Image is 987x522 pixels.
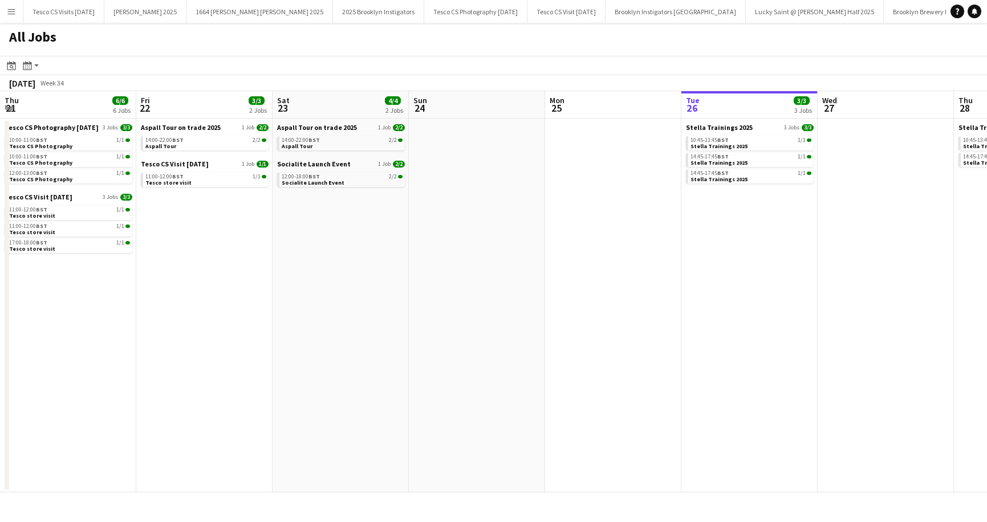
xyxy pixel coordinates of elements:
span: 1/1 [125,138,130,142]
span: Tesco CS Photography [9,159,72,166]
span: Stella Trainings 2025 [686,123,753,132]
span: 1/1 [116,154,124,160]
span: 1 Job [242,161,254,168]
span: 1/1 [125,241,130,244]
div: Tesco CS Photography [DATE]3 Jobs3/310:00-11:00BST1/1Tesco CS Photography10:00-11:00BST1/1Tesco C... [5,123,132,193]
div: [DATE] [9,78,35,89]
span: BST [717,153,729,160]
span: 2/2 [253,137,261,143]
span: 1/1 [116,223,124,229]
a: 14:45-17:45BST1/1Stella Trainings 2025 [691,153,811,166]
div: Aspall Tour on trade 20251 Job2/214:00-22:00BST2/2Aspall Tour [141,123,269,160]
span: 11:00-12:00 [145,174,184,180]
span: BST [717,136,729,144]
span: 1/1 [807,155,811,158]
span: BST [36,239,47,246]
span: 14:00-22:00 [282,137,320,143]
span: 1/1 [798,154,806,160]
span: 1/1 [798,170,806,176]
span: 1/1 [798,137,806,143]
span: Tesco CS Photography August 2025 [5,123,99,132]
div: Aspall Tour on trade 20251 Job2/214:00-22:00BST2/2Aspall Tour [277,123,405,160]
span: 24 [412,101,427,115]
a: 11:00-12:00BST1/1Tesco store visit [145,173,266,186]
span: 3/3 [120,124,132,131]
span: 11:00-12:00 [9,223,47,229]
span: 1/1 [257,161,269,168]
a: Aspall Tour on trade 20251 Job2/2 [277,123,405,132]
span: 1/1 [125,172,130,175]
span: 23 [275,101,290,115]
span: BST [172,136,184,144]
span: Tue [686,95,700,105]
span: 2/2 [257,124,269,131]
span: 1/1 [116,137,124,143]
span: 1/1 [116,207,124,213]
span: 10:00-11:00 [9,137,47,143]
span: 22 [139,101,150,115]
span: Aspall Tour [282,142,312,150]
span: Sat [277,95,290,105]
span: Tesco store visit [9,229,55,236]
span: 12:00-18:00 [282,174,320,180]
div: Stella Trainings 20253 Jobs3/310:45-13:45BST1/1Stella Trainings 202514:45-17:45BST1/1Stella Train... [686,123,814,186]
button: Lucky Saint @ [PERSON_NAME] Half 2025 [746,1,884,23]
a: 11:00-12:00BST1/1Tesco store visit [9,222,130,235]
span: 2/2 [398,175,403,178]
a: 14:45-17:45BST1/1Stella Trainings 2025 [691,169,811,182]
span: 3/3 [249,96,265,105]
span: 1 Job [378,161,391,168]
span: 2/2 [262,138,266,142]
span: Socialite Launch Event [282,179,344,186]
span: Tesco store visit [9,245,55,252]
span: 1 Job [242,124,254,131]
span: 14:00-22:00 [145,137,184,143]
span: 10:00-11:00 [9,154,47,160]
div: 2 Jobs [385,106,403,115]
span: Tesco CS Photography [9,142,72,150]
span: Stella Trainings 2025 [691,142,748,150]
div: 2 Jobs [249,106,267,115]
span: 4/4 [385,96,401,105]
div: 6 Jobs [113,106,131,115]
span: 3/3 [794,96,810,105]
span: 1/1 [807,172,811,175]
span: Aspall Tour on trade 2025 [141,123,221,132]
span: BST [172,173,184,180]
span: 2/2 [389,174,397,180]
span: Tesco store visit [145,179,192,186]
span: 3/3 [802,124,814,131]
span: 1 Job [378,124,391,131]
span: 1/1 [125,155,130,158]
a: Tesco CS Visit [DATE]1 Job1/1 [141,160,269,168]
span: Aspall Tour on trade 2025 [277,123,357,132]
span: Socialite Launch Event [277,160,351,168]
span: 1/1 [116,240,124,246]
span: Stella Trainings 2025 [691,159,748,166]
span: 14:45-17:45 [691,170,729,176]
button: Tesco CS Visit [DATE] [527,1,606,23]
span: 2/2 [398,138,403,142]
span: Fri [141,95,150,105]
span: 21 [3,101,19,115]
span: 3 Jobs [784,124,799,131]
span: Stella Trainings 2025 [691,176,748,183]
span: Thu [958,95,973,105]
span: 12:00-13:00 [9,170,47,176]
span: Tesco CS Visit August 2025 [141,160,209,168]
span: 26 [684,101,700,115]
a: 14:00-22:00BST2/2Aspall Tour [145,136,266,149]
span: Thu [5,95,19,105]
a: 14:00-22:00BST2/2Aspall Tour [282,136,403,149]
span: Sun [413,95,427,105]
button: Tesco CS Visits [DATE] [23,1,104,23]
a: 10:45-13:45BST1/1Stella Trainings 2025 [691,136,811,149]
button: 1664 [PERSON_NAME] [PERSON_NAME] 2025 [186,1,333,23]
a: 12:00-18:00BST2/2Socialite Launch Event [282,173,403,186]
span: 1/1 [253,174,261,180]
a: 10:00-11:00BST1/1Tesco CS Photography [9,153,130,166]
span: Wed [822,95,837,105]
span: Aspall Tour [145,142,176,150]
span: BST [36,136,47,144]
span: 1/1 [807,138,811,142]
